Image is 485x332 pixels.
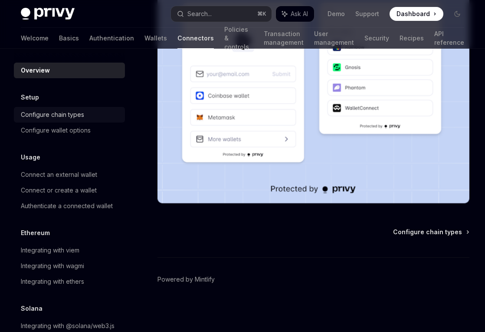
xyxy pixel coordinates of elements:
[21,65,50,76] div: Overview
[21,92,39,103] h5: Setup
[21,303,43,314] h5: Solana
[21,110,84,120] div: Configure chain types
[328,10,345,18] a: Demo
[157,275,215,284] a: Powered by Mintlify
[291,10,308,18] span: Ask AI
[21,201,113,211] div: Authenticate a connected wallet
[21,261,84,271] div: Integrating with wagmi
[14,63,125,78] a: Overview
[364,28,389,49] a: Security
[14,198,125,214] a: Authenticate a connected wallet
[21,185,97,196] div: Connect or create a wallet
[21,228,50,238] h5: Ethereum
[21,276,84,287] div: Integrating with ethers
[400,28,424,49] a: Recipes
[89,28,134,49] a: Authentication
[14,183,125,198] a: Connect or create a wallet
[434,28,464,49] a: API reference
[177,28,214,49] a: Connectors
[264,28,304,49] a: Transaction management
[14,123,125,138] a: Configure wallet options
[59,28,79,49] a: Basics
[187,9,212,19] div: Search...
[390,7,443,21] a: Dashboard
[14,242,125,258] a: Integrating with viem
[314,28,354,49] a: User management
[397,10,430,18] span: Dashboard
[276,6,314,22] button: Ask AI
[224,28,253,49] a: Policies & controls
[21,8,75,20] img: dark logo
[257,10,266,17] span: ⌘ K
[21,125,91,136] div: Configure wallet options
[450,7,464,21] button: Toggle dark mode
[355,10,379,18] a: Support
[14,258,125,274] a: Integrating with wagmi
[393,228,462,236] span: Configure chain types
[21,245,79,256] div: Integrating with viem
[21,28,49,49] a: Welcome
[14,167,125,183] a: Connect an external wallet
[393,228,469,236] a: Configure chain types
[21,321,115,331] div: Integrating with @solana/web3.js
[14,274,125,289] a: Integrating with ethers
[144,28,167,49] a: Wallets
[171,6,272,22] button: Search...⌘K
[21,152,40,163] h5: Usage
[21,169,97,180] div: Connect an external wallet
[14,107,125,123] a: Configure chain types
